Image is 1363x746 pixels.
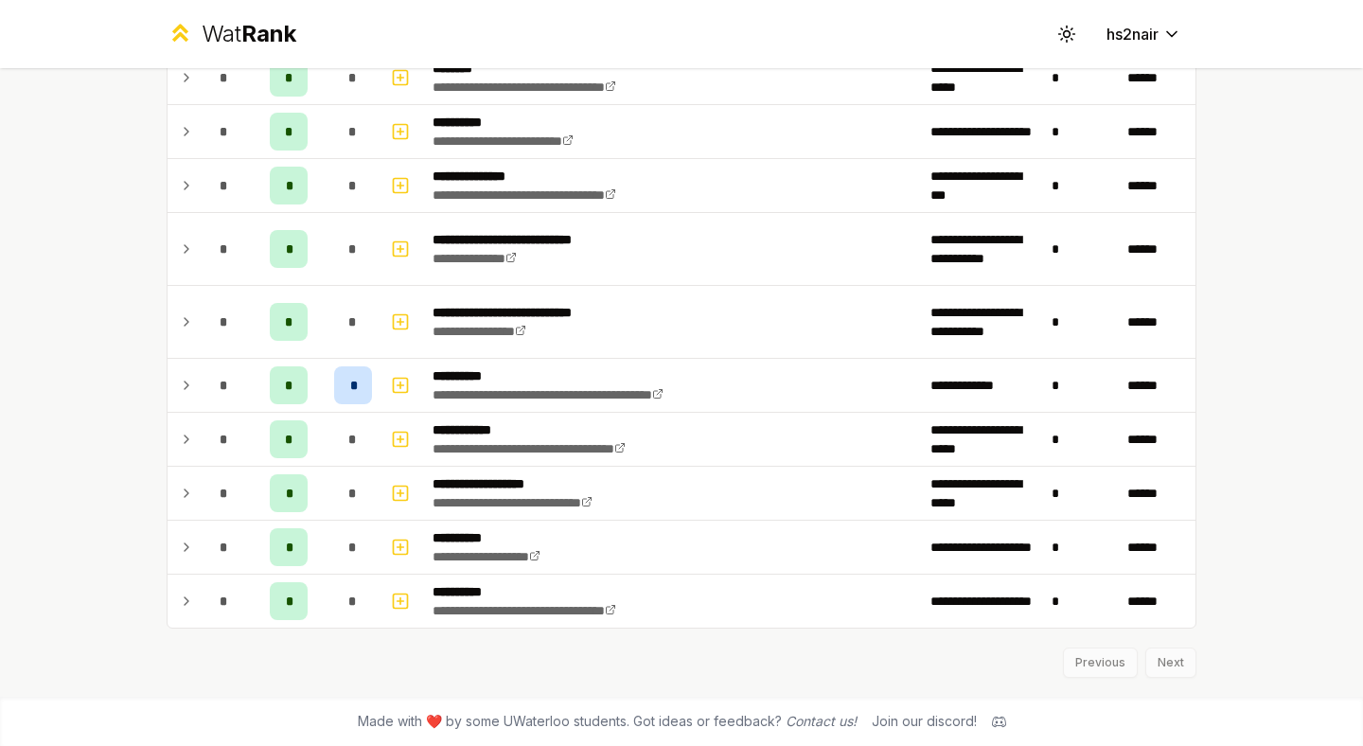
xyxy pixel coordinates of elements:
span: Rank [241,20,296,47]
div: Wat [202,19,296,49]
div: Join our discord! [872,712,977,731]
span: Made with ❤️ by some UWaterloo students. Got ideas or feedback? [358,712,857,731]
a: WatRank [167,19,296,49]
a: Contact us! [786,713,857,729]
button: hs2nair [1091,17,1196,51]
span: hs2nair [1106,23,1159,45]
